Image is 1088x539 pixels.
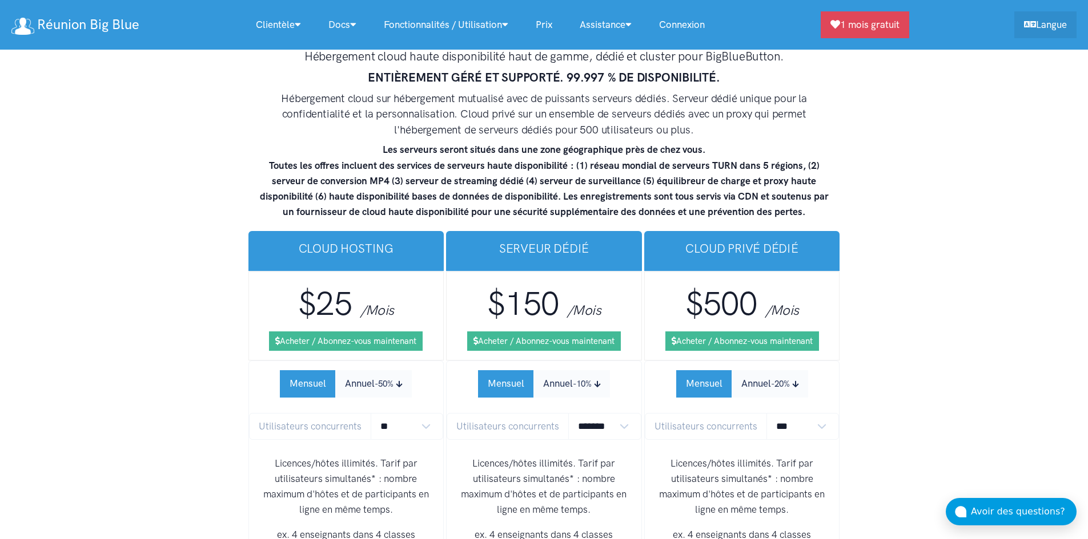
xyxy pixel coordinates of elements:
a: Assistance [566,13,645,37]
button: Mensuel [478,370,534,397]
button: Annuel-10% [533,370,610,397]
p: Licences/hôtes illimités. Tarif par utilisateurs simultanés* : nombre maximum d'hôtes et de parti... [456,456,632,518]
a: Acheter / Abonnez-vous maintenant [665,331,819,351]
span: /Mois [567,302,601,318]
h3: Hébergement cloud haute disponibilité haut de gamme, dédié et cluster pour BigBlueButton. [259,48,830,64]
h4: Hébergement cloud sur hébergement mutualisé avec de puissants serveurs dédiés. Serveur dédié uniq... [259,91,830,138]
button: Avoir des questions? [946,498,1077,525]
div: Subscription Period [676,370,808,397]
strong: Les serveurs seront situés dans une zone géographique près de chez vous. Toutes les offres inclue... [260,144,829,217]
a: Clientèle [242,13,315,37]
h3: Serveur Dédié [455,240,633,257]
h3: Cloud privé dédié [653,240,831,257]
button: Annuel-20% [732,370,808,397]
a: Prix [522,13,566,37]
a: Fonctionnalités / utilisation [370,13,522,37]
a: Connexion [645,13,718,37]
h3: cloud Hosting [258,240,435,257]
span: /Mois [360,302,394,318]
strong: ENTIÈREMENT GÉRÉ ET SUPPORTÉ. 99.997 % DE DISPONIBILITÉ. [368,70,720,84]
a: Acheter / Abonnez-vous maintenant [269,331,423,351]
p: Licences/hôtes illimités. Tarif par utilisateurs simultanés* : nombre maximum d'hôtes et de parti... [654,456,830,518]
a: Réunion Big Blue [11,13,139,37]
div: Subscription Period [280,370,412,397]
small: -50% [375,379,394,389]
a: Acheter / Abonnez-vous maintenant [467,331,621,351]
button: Mensuel [676,370,732,397]
div: Subscription Period [478,370,610,397]
small: -10% [573,379,592,389]
p: Licences/hôtes illimités. Tarif par utilisateurs simultanés* : nombre maximum d'hôtes et de parti... [258,456,435,518]
span: Utilisateurs concurrents [447,413,569,440]
span: $25 [298,284,352,323]
small: -20% [771,379,790,389]
span: /Mois [765,302,799,318]
span: Utilisateurs concurrents [645,413,767,440]
a: 1 mois gratuit [821,11,909,38]
div: Avoir des questions? [971,504,1077,519]
button: Annuel-50% [335,370,412,397]
button: Mensuel [280,370,336,397]
span: Utilisateurs concurrents [249,413,371,440]
span: $150 [487,284,559,323]
a: Langue [1014,11,1077,38]
a: Docs [315,13,370,37]
img: logo [11,18,34,35]
span: $500 [685,284,757,323]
